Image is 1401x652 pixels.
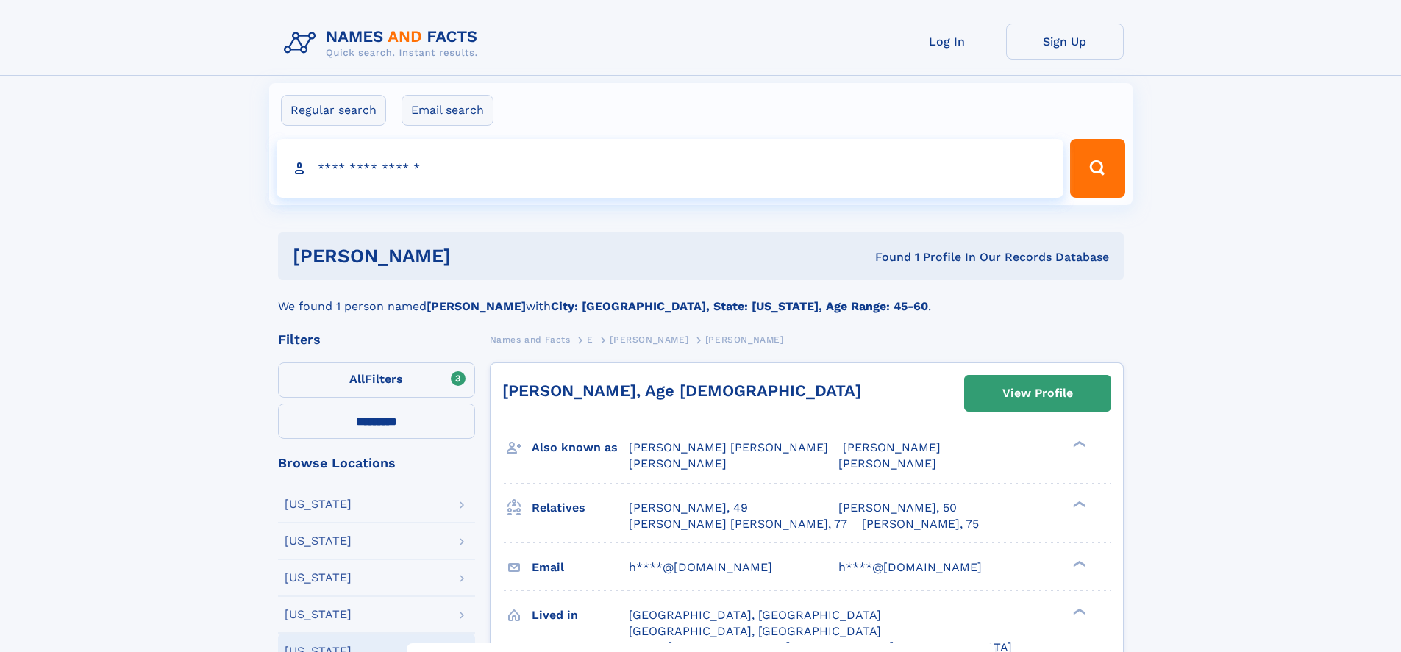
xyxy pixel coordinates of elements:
[532,555,629,580] h3: Email
[610,330,688,348] a: [PERSON_NAME]
[838,500,957,516] a: [PERSON_NAME], 50
[1070,139,1124,198] button: Search Button
[1069,499,1087,509] div: ❯
[277,139,1064,198] input: search input
[402,95,493,126] label: Email search
[705,334,784,345] span: [PERSON_NAME]
[285,535,352,547] div: [US_STATE]
[281,95,386,126] label: Regular search
[629,624,881,638] span: [GEOGRAPHIC_DATA], [GEOGRAPHIC_DATA]
[888,24,1006,60] a: Log In
[278,280,1124,315] div: We found 1 person named with .
[843,440,941,454] span: [PERSON_NAME]
[278,24,490,63] img: Logo Names and Facts
[1069,559,1087,568] div: ❯
[587,330,593,348] a: E
[838,456,936,470] span: [PERSON_NAME]
[532,495,629,520] h3: Relatives
[293,247,663,265] h1: [PERSON_NAME]
[1006,24,1124,60] a: Sign Up
[862,516,979,532] a: [PERSON_NAME], 75
[532,435,629,460] h3: Also known as
[629,500,748,516] a: [PERSON_NAME], 49
[629,456,727,470] span: [PERSON_NAME]
[1002,376,1073,410] div: View Profile
[349,372,365,386] span: All
[965,376,1111,411] a: View Profile
[278,362,475,398] label: Filters
[1069,440,1087,449] div: ❯
[427,299,526,313] b: [PERSON_NAME]
[629,516,847,532] a: [PERSON_NAME] [PERSON_NAME], 77
[285,498,352,510] div: [US_STATE]
[285,609,352,620] div: [US_STATE]
[278,456,475,470] div: Browse Locations
[502,381,861,400] a: [PERSON_NAME], Age [DEMOGRAPHIC_DATA]
[587,334,593,345] span: E
[629,608,881,622] span: [GEOGRAPHIC_DATA], [GEOGRAPHIC_DATA]
[1069,606,1087,616] div: ❯
[490,330,571,348] a: Names and Facts
[285,572,352,584] div: [US_STATE]
[663,249,1109,265] div: Found 1 Profile In Our Records Database
[532,603,629,628] h3: Lived in
[610,334,688,345] span: [PERSON_NAME]
[278,333,475,346] div: Filters
[629,440,828,454] span: [PERSON_NAME] [PERSON_NAME]
[551,299,928,313] b: City: [GEOGRAPHIC_DATA], State: [US_STATE], Age Range: 45-60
